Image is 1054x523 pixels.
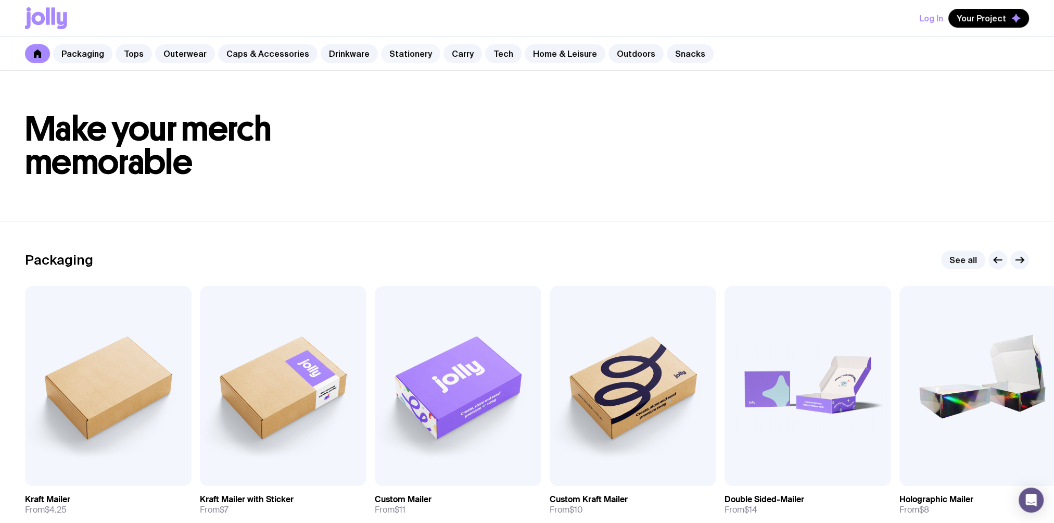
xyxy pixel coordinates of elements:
a: Outdoors [608,44,664,63]
a: Tech [485,44,522,63]
h3: Holographic Mailer [899,494,973,505]
button: Log In [919,9,943,28]
span: Your Project [957,13,1006,23]
a: Drinkware [321,44,378,63]
span: From [899,505,929,515]
span: From [200,505,228,515]
a: Home & Leisure [525,44,605,63]
span: From [25,505,67,515]
a: Stationery [381,44,440,63]
span: $14 [744,504,757,515]
a: Tops [116,44,152,63]
span: From [550,505,583,515]
h2: Packaging [25,252,93,268]
span: $7 [220,504,228,515]
span: Make your merch memorable [25,108,271,183]
div: Open Intercom Messenger [1019,488,1044,513]
a: See all [941,251,985,269]
span: From [725,505,757,515]
span: $8 [919,504,929,515]
span: From [375,505,405,515]
h3: Kraft Mailer with Sticker [200,494,294,505]
a: Packaging [53,44,112,63]
span: $11 [395,504,405,515]
h3: Kraft Mailer [25,494,70,505]
button: Your Project [948,9,1029,28]
a: Outerwear [155,44,215,63]
a: Carry [443,44,482,63]
span: $4.25 [45,504,67,515]
span: $10 [569,504,583,515]
a: Caps & Accessories [218,44,318,63]
h3: Double Sided-Mailer [725,494,804,505]
a: Snacks [667,44,714,63]
h3: Custom Kraft Mailer [550,494,628,505]
h3: Custom Mailer [375,494,431,505]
